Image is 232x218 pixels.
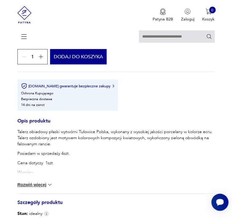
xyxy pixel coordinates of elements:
img: Ikona certyfikatu [21,83,27,89]
button: [DOMAIN_NAME] gwarantuje bezpieczne zakupy [21,83,114,89]
button: Zaloguj [181,9,194,22]
button: Dodaj do koszyka [50,49,107,64]
b: Stan: [17,211,28,216]
img: chevron down [47,182,53,188]
div: 0 [209,7,216,13]
li: Bezpieczna dostawa [21,97,52,101]
span: 1 [31,55,34,58]
p: Wymiary [17,169,215,176]
p: Zaloguj [181,16,194,22]
li: Ochrona Kupującego [21,91,53,96]
p: Cena dotyczy 1szt. [17,160,215,166]
iframe: Smartsupp widget button [211,194,228,211]
button: Patyna B2B [153,9,173,22]
img: Ikona koszyka [205,9,212,15]
p: Talerz obiadowy płaski wytwórni Tułowice Polska, wykonany z wysokiej jakości porcelany w kolorze ... [17,129,215,147]
span: idealny [17,211,42,217]
p: Patyna B2B [153,16,173,22]
p: Posiadam w sprzedaży 4szt. [17,151,215,157]
img: Ikona strzałki w prawo [112,85,114,88]
img: Info icon [44,211,49,216]
li: 14 dni na zwrot [21,103,45,107]
img: Ikonka użytkownika [184,9,190,15]
button: Rozwiń więcej [17,182,53,188]
h3: Szczegóły produktu [17,200,215,210]
img: Ikona medalu [160,9,166,15]
a: Ikona medaluPatyna B2B [153,9,173,22]
h3: Opis produktu [17,118,215,129]
button: Szukaj [206,34,212,39]
p: Koszyk [202,16,215,22]
button: 0Koszyk [202,9,215,22]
